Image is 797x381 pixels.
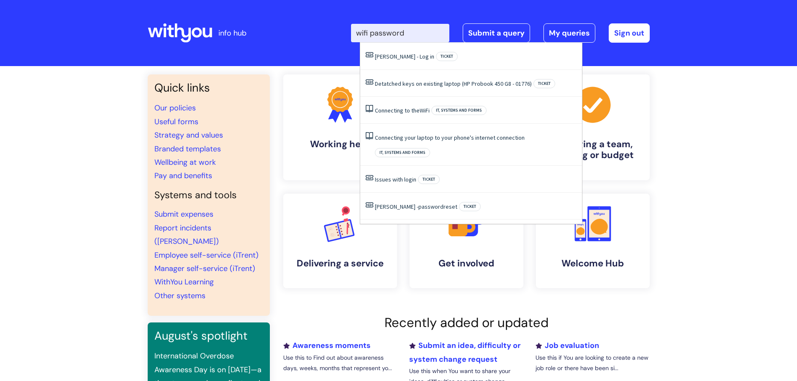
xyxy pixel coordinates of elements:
h4: Get involved [416,258,517,269]
a: [PERSON_NAME] -passwordreset [375,203,457,210]
h4: Systems and tools [154,189,263,201]
span: Ticket [418,175,440,184]
a: Sign out [609,23,650,43]
a: Managing a team, building or budget [536,74,650,180]
h4: Managing a team, building or budget [543,139,643,161]
p: Use this if You are looking to create a new job role or there have been si... [536,353,649,373]
a: Job evaluation [536,340,599,350]
a: Get involved [410,194,523,288]
a: WithYou Learning [154,277,214,287]
p: Use this to Find out about awareness days, weeks, months that represent yo... [283,353,397,373]
a: My queries [543,23,595,43]
a: Useful forms [154,117,198,127]
span: Ticket [459,202,481,211]
a: Issues with login [375,176,416,183]
a: Working here [283,74,397,180]
span: IT, systems and forms [431,106,487,115]
a: Strategy and values [154,130,223,140]
a: Submit a query [463,23,530,43]
a: Awareness moments [283,340,371,350]
h3: August's spotlight [154,329,263,343]
h4: Delivering a service [290,258,390,269]
p: info hub [218,26,246,40]
span: Ticket [436,52,458,61]
a: Branded templates [154,144,221,154]
h3: Quick links [154,81,263,95]
h4: Welcome Hub [543,258,643,269]
a: Welcome Hub [536,194,650,288]
a: Submit expenses [154,209,213,219]
span: password [418,203,443,210]
a: Employee self-service (iTrent) [154,250,259,260]
span: IT, systems and forms [375,148,430,157]
a: Report incidents ([PERSON_NAME]) [154,223,219,246]
h4: Working here [290,139,390,150]
a: Detatched keys on existing laptop (HP Probook 450 G8 - 01776) [375,80,532,87]
a: Other systems [154,291,205,301]
span: Ticket [533,79,555,88]
a: Wellbeing at work [154,157,216,167]
a: Pay and benefits [154,171,212,181]
a: Submit an idea, difficulty or system change request [409,340,520,364]
input: Search [351,24,449,42]
a: [PERSON_NAME] - Log in [375,53,434,60]
a: Connecting your laptop to your phone's internet connection [375,134,525,141]
div: | - [351,23,650,43]
a: Connecting to theWiFi [375,107,430,114]
a: Manager self-service (iTrent) [154,263,255,274]
a: Delivering a service [283,194,397,288]
a: Our policies [154,103,196,113]
span: WiFi [420,107,430,114]
h2: Recently added or updated [283,315,650,330]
